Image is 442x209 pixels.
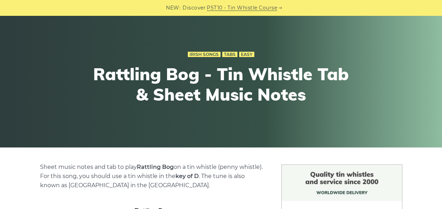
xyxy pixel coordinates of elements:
[239,52,254,57] a: Easy
[92,64,351,104] h1: Rattling Bog - Tin Whistle Tab & Sheet Music Notes
[166,4,180,12] span: NEW:
[207,4,277,12] a: PST10 - Tin Whistle Course
[222,52,237,57] a: Tabs
[182,4,206,12] span: Discover
[188,52,220,57] a: Irish Songs
[175,173,199,179] strong: key of D
[137,164,174,170] strong: Rattling Bog
[40,163,264,190] p: Sheet music notes and tab to play on a tin whistle (penny whistle). For this song, you should use...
